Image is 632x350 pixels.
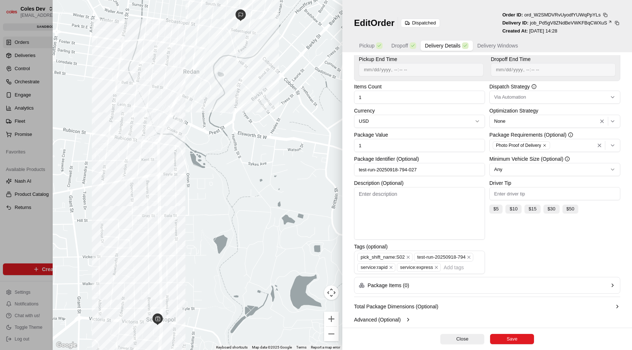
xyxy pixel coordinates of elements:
button: $50 [563,205,579,213]
label: Package Identifier (Optional) [354,156,485,161]
input: Enter package value [354,139,485,152]
label: Currency [354,108,485,113]
span: Delivery Details [425,42,460,49]
label: Pickup End Time [359,57,484,62]
div: Dispatched [401,19,440,27]
input: Enter package identifier [354,163,485,176]
span: [DATE] 14:28 [529,28,557,34]
p: Created At: [502,28,557,34]
button: $30 [543,205,560,213]
button: Keyboard shortcuts [216,345,248,350]
span: API Documentation [69,106,117,113]
input: Got a question? Start typing here... [19,47,132,55]
span: Pylon [73,124,89,129]
button: $5 [489,205,503,213]
span: ord_W2SMDVRvUyodfYUWqPpYLs [524,12,601,18]
button: Via Automation [489,91,620,104]
span: service:rapid [357,263,395,272]
button: Map camera controls [324,285,339,300]
img: Google [54,341,79,350]
label: Description (Optional) [354,180,485,186]
button: None [489,115,620,128]
div: Delivery ID: [502,20,620,26]
img: 1736555255976-a54dd68f-1ca7-489b-9aae-adbdc363a1c4 [7,70,20,83]
label: Package Items ( 0 ) [368,282,409,289]
span: job_Pd5gV8ZNdBeVWKFBqCWXuS [530,20,607,26]
input: Enter items count [354,91,485,104]
button: Minimum Vehicle Size (Optional) [565,156,570,161]
div: Start new chat [25,70,120,77]
h1: Edit [354,17,395,29]
input: Add tags [442,263,482,272]
a: Open this area in Google Maps (opens a new window) [54,341,79,350]
button: Zoom out [324,327,339,341]
span: pick_shift_name:S02 [357,253,413,262]
div: 💻 [62,107,68,113]
label: Optimization Strategy [489,108,620,113]
button: Total Package Dimensions (Optional) [354,303,620,310]
label: Items Count [354,84,485,89]
p: Welcome 👋 [7,29,133,41]
button: Save [490,334,534,344]
p: Order ID: [502,12,601,18]
div: 📗 [7,107,13,113]
a: 📗Knowledge Base [4,103,59,116]
button: Dispatch Strategy [531,84,537,89]
label: Package Requirements (Optional) [489,132,620,137]
span: Photo Proof of Delivery [496,142,541,148]
label: Total Package Dimensions (Optional) [354,303,438,310]
label: Advanced (Optional) [354,316,401,323]
button: Photo Proof of Delivery [489,139,620,152]
button: Package Requirements (Optional) [568,132,573,137]
span: test-run-20250918-794 [414,253,473,262]
span: None [494,118,505,125]
button: Advanced (Optional) [354,316,620,323]
a: Report a map error [311,345,340,349]
label: Package Value [354,132,485,137]
button: Close [440,334,484,344]
label: Dispatch Strategy [489,84,620,89]
span: Map data ©2025 Google [252,345,292,349]
label: Minimum Vehicle Size (Optional) [489,156,620,161]
span: Dropoff [391,42,408,49]
a: Powered byPylon [52,123,89,129]
a: 💻API Documentation [59,103,120,116]
div: We're available if you need us! [25,77,93,83]
label: Tags (optional) [354,244,485,249]
span: Via Automation [494,94,526,100]
a: job_Pd5gV8ZNdBeVWKFBqCWXuS [530,20,612,26]
input: Enter driver tip [489,187,620,200]
a: Terms (opens in new tab) [296,345,306,349]
button: $10 [505,205,522,213]
span: Delivery Windows [477,42,518,49]
button: Start new chat [124,72,133,81]
button: Zoom in [324,312,339,326]
span: Pickup [359,42,375,49]
span: service:express [397,263,441,272]
button: Package Items (0) [354,277,620,294]
span: Order [370,18,394,28]
span: Knowledge Base [15,106,56,113]
label: Dropoff End Time [491,57,616,62]
button: $15 [524,205,541,213]
img: Nash [7,7,22,22]
label: Driver Tip [489,180,620,186]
